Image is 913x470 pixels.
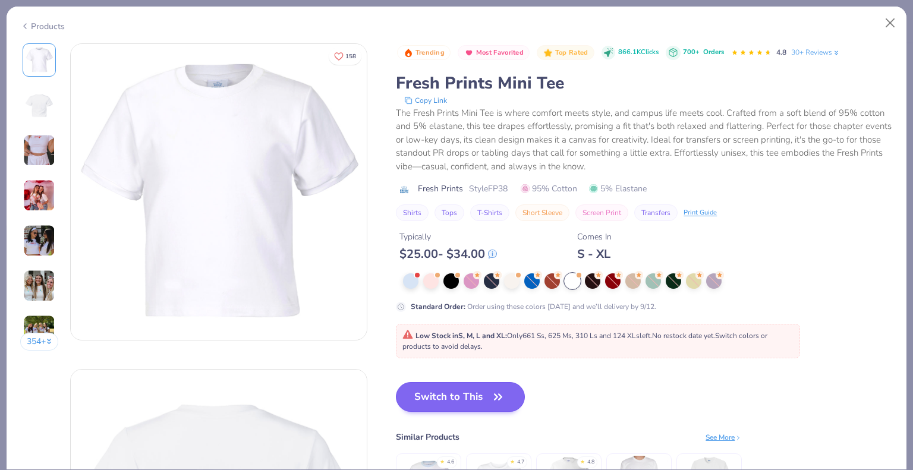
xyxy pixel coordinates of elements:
[396,431,459,443] div: Similar Products
[23,179,55,212] img: User generated content
[396,204,429,221] button: Shirts
[521,182,577,195] span: 95% Cotton
[345,53,356,59] span: 158
[703,48,724,56] span: Orders
[25,46,53,74] img: Front
[440,458,445,463] div: ★
[397,45,451,61] button: Badge Button
[575,204,628,221] button: Screen Print
[555,49,588,56] span: Top Rated
[683,48,724,58] div: 700+
[401,94,451,106] button: copy to clipboard
[396,185,412,194] img: brand logo
[464,48,474,58] img: Most Favorited sort
[329,48,361,65] button: Like
[402,331,767,351] span: Only 661 Ss, 625 Ms, 310 Ls and 124 XLs left. Switch colors or products to avoid delays.
[470,204,509,221] button: T-Shirts
[447,458,454,466] div: 4.6
[618,48,659,58] span: 866.1K Clicks
[435,204,464,221] button: Tops
[589,182,647,195] span: 5% Elastane
[879,12,902,34] button: Close
[543,48,553,58] img: Top Rated sort
[23,225,55,257] img: User generated content
[706,432,742,443] div: See More
[404,48,413,58] img: Trending sort
[396,106,893,174] div: The Fresh Prints Mini Tee is where comfort meets style, and campus life meets cool. Crafted from ...
[515,204,569,221] button: Short Sleeve
[458,45,530,61] button: Badge Button
[510,458,515,463] div: ★
[418,182,463,195] span: Fresh Prints
[396,382,525,412] button: Switch to This
[396,72,893,94] div: Fresh Prints Mini Tee
[20,333,59,351] button: 354+
[469,182,508,195] span: Style FP38
[411,301,656,312] div: Order using these colors [DATE] and we’ll delivery by 9/12.
[577,247,612,261] div: S - XL
[731,43,772,62] div: 4.8 Stars
[415,331,507,340] strong: Low Stock in S, M, L and XL :
[399,231,497,243] div: Typically
[25,91,53,119] img: Back
[23,270,55,302] img: User generated content
[776,48,786,57] span: 4.8
[399,247,497,261] div: $ 25.00 - $ 34.00
[476,49,524,56] span: Most Favorited
[537,45,594,61] button: Badge Button
[791,47,840,58] a: 30+ Reviews
[577,231,612,243] div: Comes In
[684,208,717,218] div: Print Guide
[415,49,445,56] span: Trending
[411,302,465,311] strong: Standard Order :
[587,458,594,466] div: 4.8
[634,204,678,221] button: Transfers
[580,458,585,463] div: ★
[71,44,367,340] img: Front
[23,315,55,347] img: User generated content
[652,331,715,340] span: No restock date yet.
[517,458,524,466] div: 4.7
[20,20,65,33] div: Products
[23,134,55,166] img: User generated content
